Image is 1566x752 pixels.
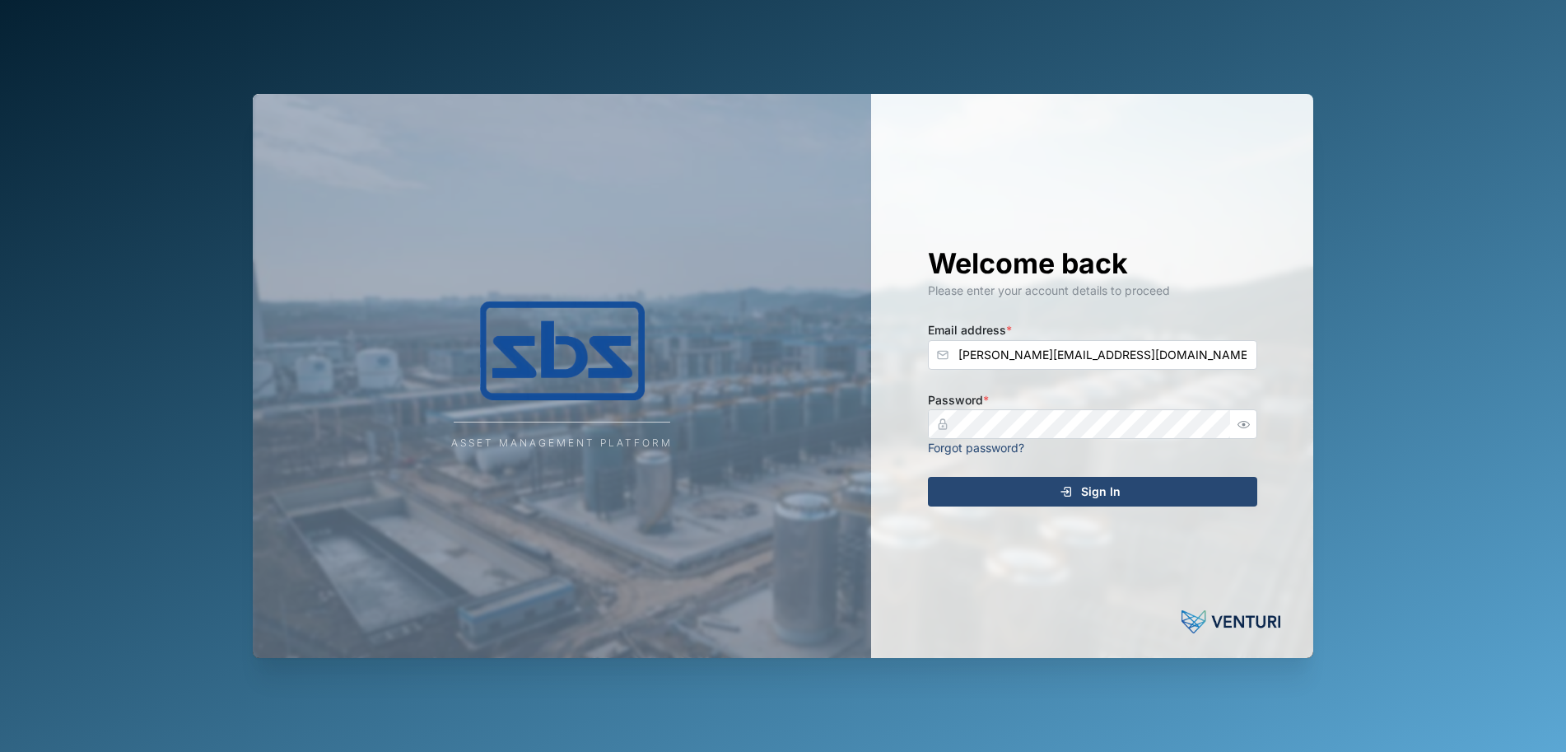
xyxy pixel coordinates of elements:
img: Company Logo [398,301,727,400]
button: Sign In [928,477,1257,507]
label: Email address [928,321,1012,339]
div: Please enter your account details to proceed [928,282,1257,300]
a: Forgot password? [928,441,1024,455]
label: Password [928,391,989,409]
img: Powered by: Venturi [1181,605,1280,638]
input: Enter your email [928,340,1257,370]
span: Sign In [1081,478,1121,506]
div: Asset Management Platform [451,436,673,451]
h1: Welcome back [928,245,1257,282]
